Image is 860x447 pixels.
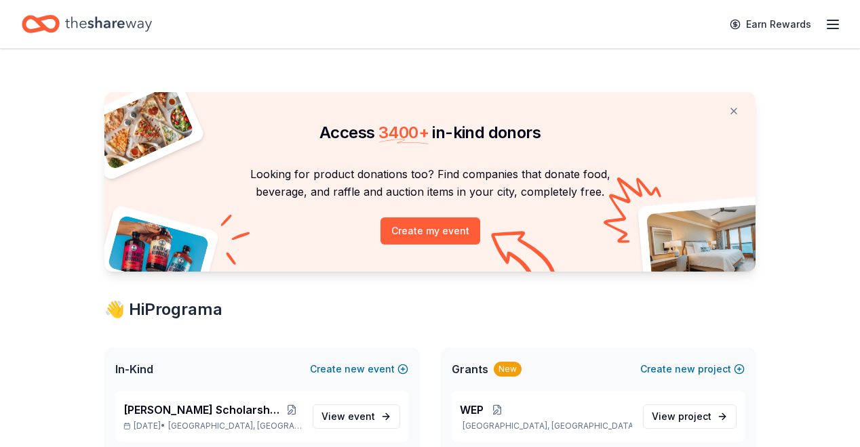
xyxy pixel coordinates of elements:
span: new [345,361,365,377]
p: Looking for product donations too? Find companies that donate food, beverage, and raffle and auct... [121,165,739,201]
img: Pizza [90,84,195,171]
span: In-Kind [115,361,153,377]
span: new [675,361,695,377]
a: View project [643,404,737,429]
p: [GEOGRAPHIC_DATA], [GEOGRAPHIC_DATA] [460,421,632,431]
a: Earn Rewards [722,12,819,37]
button: Createnewevent [310,361,408,377]
span: Access in-kind donors [319,123,541,142]
a: View event [313,404,400,429]
span: View [652,408,711,425]
span: View [321,408,375,425]
button: Createnewproject [640,361,745,377]
p: [DATE] • [123,421,302,431]
span: WEP [460,402,484,418]
span: project [678,410,711,422]
a: Home [22,8,152,40]
button: Create my event [380,217,480,244]
span: [PERSON_NAME] Scholarship Fundraiser [123,402,282,418]
span: 3400 + [378,123,429,142]
span: Grants [452,361,488,377]
span: event [348,410,375,422]
span: [GEOGRAPHIC_DATA], [GEOGRAPHIC_DATA] [168,421,302,431]
div: 👋 Hi Programa [104,299,756,320]
div: New [494,362,522,377]
img: Curvy arrow [491,231,559,282]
